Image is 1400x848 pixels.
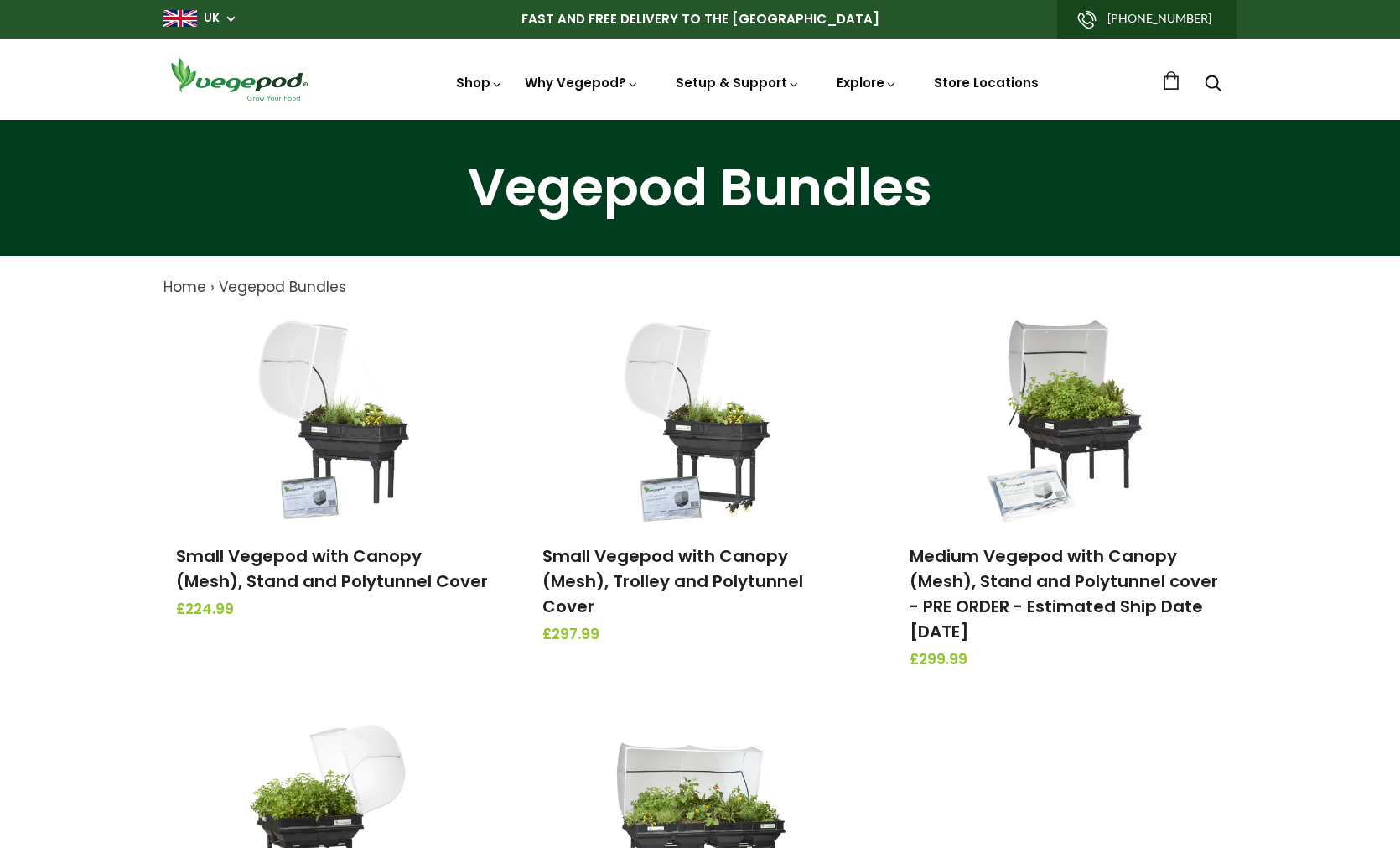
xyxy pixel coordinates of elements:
img: Vegepod [163,55,314,103]
a: Search [1205,76,1221,94]
a: Vegepod Bundles [219,277,346,297]
a: Shop [456,74,503,91]
span: £224.99 [176,599,490,621]
img: Medium Vegepod with Canopy (Mesh), Stand and Polytunnel cover - PRE ORDER - Estimated Ship Date O... [978,315,1154,525]
span: › [210,277,215,297]
a: Small Vegepod with Canopy (Mesh), Stand and Polytunnel Cover [176,544,488,593]
a: Explore [837,74,897,91]
a: Small Vegepod with Canopy (Mesh), Trolley and Polytunnel Cover [542,544,803,618]
a: Setup & Support [676,74,800,91]
a: Store Locations [934,74,1039,91]
span: £299.99 [910,649,1224,671]
a: Medium Vegepod with Canopy (Mesh), Stand and Polytunnel cover - PRE ORDER - Estimated Ship Date [... [910,544,1218,643]
a: Home [163,277,206,297]
a: UK [204,10,220,27]
nav: breadcrumbs [163,277,1237,299]
span: £297.99 [542,624,857,646]
h1: Vegepod Bundles [21,162,1379,214]
img: Small Vegepod with Canopy (Mesh), Trolley and Polytunnel Cover [612,315,788,525]
a: Why Vegepod? [525,74,639,91]
img: Small Vegepod with Canopy (Mesh), Stand and Polytunnel Cover [246,315,422,525]
img: gb_large.png [163,10,197,27]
